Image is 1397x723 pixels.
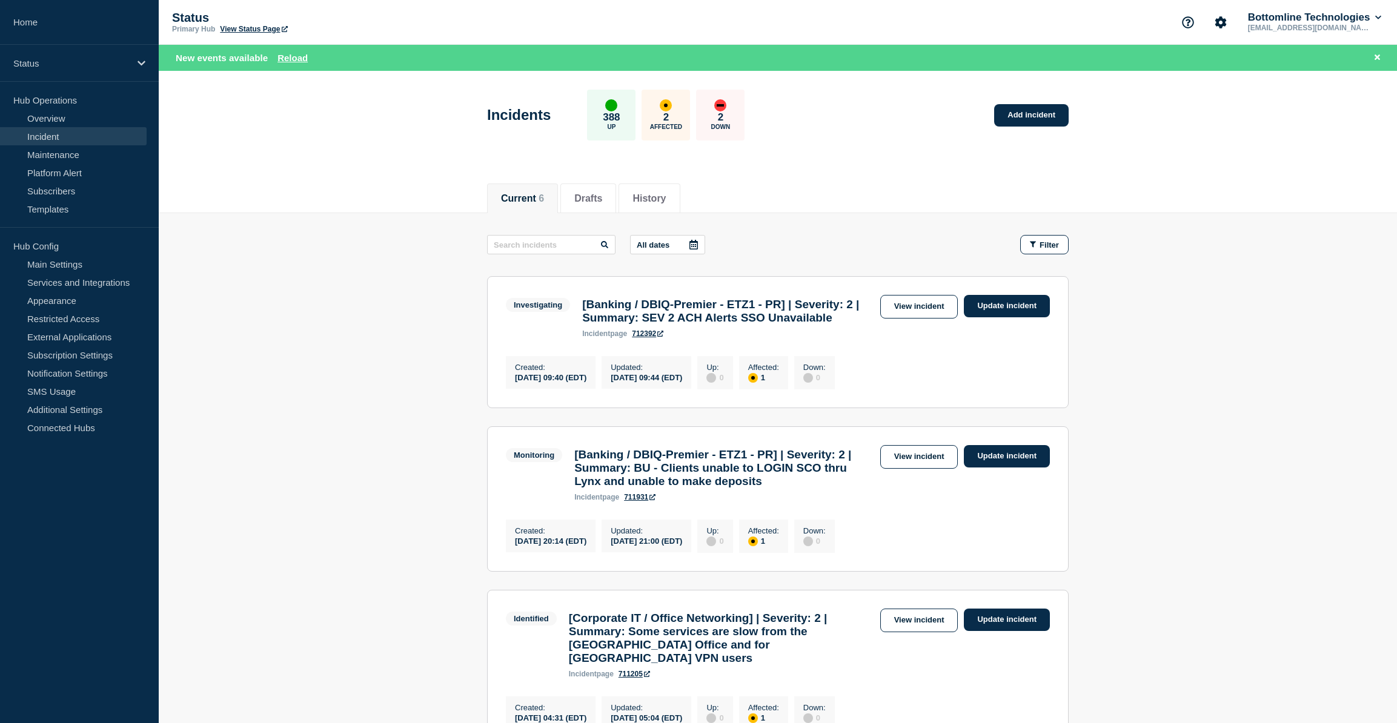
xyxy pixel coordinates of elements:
[515,703,586,712] p: Created :
[714,99,726,111] div: down
[582,329,627,338] p: page
[506,612,557,626] span: Identified
[803,535,826,546] div: 0
[718,111,723,124] p: 2
[574,493,619,501] p: page
[803,712,826,723] div: 0
[748,372,779,383] div: 1
[964,445,1050,467] a: Update incident
[574,493,602,501] span: incident
[880,445,958,469] a: View incident
[277,53,308,63] button: Reload
[172,25,215,33] p: Primary Hub
[632,329,663,338] a: 712392
[748,536,758,546] div: affected
[487,107,551,124] h1: Incidents
[515,712,586,722] div: [DATE] 04:31 (EDT)
[611,535,682,546] div: [DATE] 21:00 (EDT)
[506,298,570,312] span: Investigating
[880,295,958,319] a: View incident
[748,363,779,372] p: Affected :
[711,124,731,130] p: Down
[706,373,716,383] div: disabled
[515,535,586,546] div: [DATE] 20:14 (EDT)
[880,609,958,632] a: View incident
[1175,10,1201,35] button: Support
[172,11,414,25] p: Status
[539,193,544,203] span: 6
[607,124,616,130] p: Up
[506,448,562,462] span: Monitoring
[748,535,779,546] div: 1
[501,193,544,204] button: Current 6
[624,493,655,501] a: 711931
[611,363,682,372] p: Updated :
[637,240,669,249] p: All dates
[803,363,826,372] p: Down :
[964,295,1050,317] a: Update incident
[515,372,586,382] div: [DATE] 09:40 (EDT)
[706,526,723,535] p: Up :
[706,535,723,546] div: 0
[487,235,616,254] input: Search incidents
[603,111,620,124] p: 388
[964,609,1050,631] a: Update incident
[619,670,650,678] a: 711205
[706,536,716,546] div: disabled
[605,99,617,111] div: up
[994,104,1069,127] a: Add incident
[660,99,672,111] div: affected
[663,111,669,124] p: 2
[803,536,813,546] div: disabled
[1208,10,1233,35] button: Account settings
[706,712,723,723] div: 0
[515,526,586,535] p: Created :
[748,703,779,712] p: Affected :
[803,372,826,383] div: 0
[176,53,268,63] span: New events available
[630,235,705,254] button: All dates
[803,713,813,723] div: disabled
[632,193,666,204] button: History
[748,713,758,723] div: affected
[582,329,610,338] span: incident
[803,373,813,383] div: disabled
[611,712,682,722] div: [DATE] 05:04 (EDT)
[706,372,723,383] div: 0
[803,703,826,712] p: Down :
[650,124,682,130] p: Affected
[1246,24,1372,32] p: [EMAIL_ADDRESS][DOMAIN_NAME]
[706,713,716,723] div: disabled
[706,363,723,372] p: Up :
[706,703,723,712] p: Up :
[611,372,682,382] div: [DATE] 09:44 (EDT)
[748,526,779,535] p: Affected :
[13,58,130,68] p: Status
[748,712,779,723] div: 1
[582,298,874,325] h3: [Banking / DBIQ-Premier - ETZ1 - PR] | Severity: 2 | Summary: SEV 2 ACH Alerts SSO Unavailable
[574,448,874,488] h3: [Banking / DBIQ-Premier - ETZ1 - PR] | Severity: 2 | Summary: BU - Clients unable to LOGIN SCO th...
[1246,12,1384,24] button: Bottomline Technologies
[611,703,682,712] p: Updated :
[515,363,586,372] p: Created :
[611,526,682,535] p: Updated :
[748,373,758,383] div: affected
[220,25,287,33] a: View Status Page
[574,193,602,204] button: Drafts
[1040,240,1059,249] span: Filter
[569,670,597,678] span: incident
[803,526,826,535] p: Down :
[1020,235,1069,254] button: Filter
[569,670,614,678] p: page
[569,612,874,665] h3: [Corporate IT / Office Networking] | Severity: 2 | Summary: Some services are slow from the [GEOG...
